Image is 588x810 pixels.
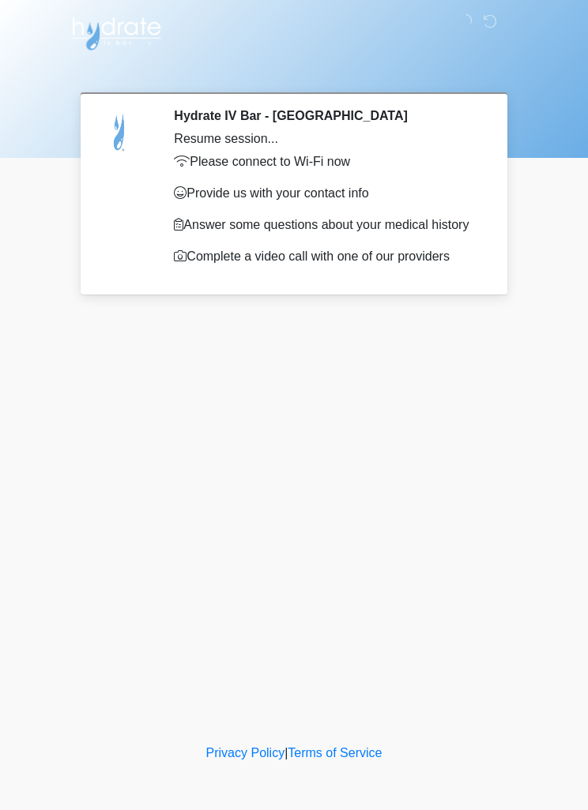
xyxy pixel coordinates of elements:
h1: ‎ ‎ ‎ [73,57,515,86]
p: Provide us with your contact info [174,184,480,203]
a: | [285,746,288,759]
h2: Hydrate IV Bar - [GEOGRAPHIC_DATA] [174,108,480,123]
a: Privacy Policy [206,746,285,759]
img: Hydrate IV Bar - Scottsdale Logo [69,12,164,51]
p: Complete a video call with one of our providers [174,247,480,266]
a: Terms of Service [288,746,382,759]
p: Please connect to Wi-Fi now [174,152,480,171]
img: Agent Avatar [96,108,144,156]
p: Answer some questions about your medical history [174,216,480,234]
div: Resume session... [174,129,480,148]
